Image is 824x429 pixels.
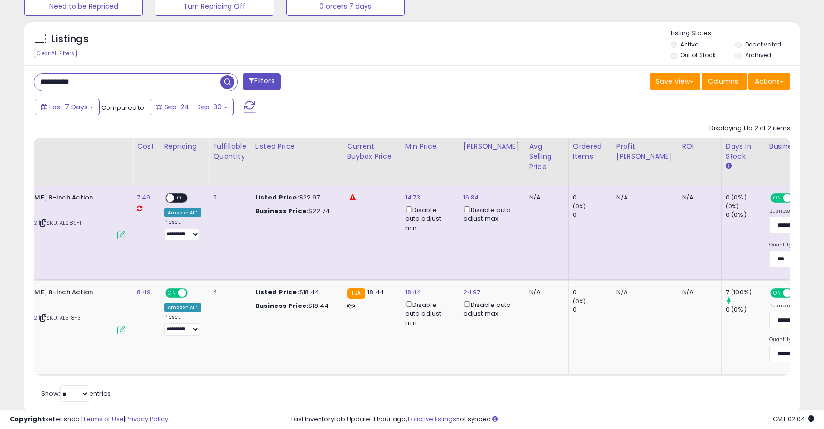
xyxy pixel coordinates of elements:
[255,288,336,297] div: $18.44
[150,99,234,115] button: Sep-24 - Sep-30
[726,141,761,162] div: Days In Stock
[745,51,771,59] label: Archived
[49,102,88,112] span: Last 7 Days
[41,389,111,398] span: Show: entries
[616,288,671,297] div: N/A
[529,141,565,172] div: Avg Selling Price
[405,204,452,232] div: Disable auto adjust min
[702,73,747,90] button: Columns
[186,289,202,297] span: OFF
[748,73,790,90] button: Actions
[463,141,521,152] div: [PERSON_NAME]
[529,193,561,202] div: N/A
[255,193,299,202] b: Listed Price:
[137,288,151,297] a: 8.49
[573,288,612,297] div: 0
[164,314,202,336] div: Preset:
[166,289,178,297] span: ON
[39,314,81,322] span: | SKU: AL318-3
[83,414,124,424] a: Terms of Use
[616,193,671,202] div: N/A
[573,211,612,219] div: 0
[213,288,243,297] div: 4
[671,29,800,38] p: Listing States:
[726,193,765,202] div: 0 (0%)
[682,141,717,152] div: ROI
[463,204,518,223] div: Disable auto adjust max
[726,288,765,297] div: 7 (100%)
[213,141,246,162] div: Fulfillable Quantity
[10,414,45,424] strong: Copyright
[771,194,783,202] span: ON
[367,288,384,297] span: 18.44
[255,301,308,310] b: Business Price:
[773,414,814,424] span: 2025-10-9 02:04 GMT
[745,40,781,48] label: Deactivated
[255,141,339,152] div: Listed Price
[405,299,452,327] div: Disable auto adjust min
[164,303,202,312] div: Amazon AI *
[682,193,714,202] div: N/A
[34,49,77,58] div: Clear All Filters
[463,299,518,318] div: Disable auto adjust max
[164,219,202,241] div: Preset:
[164,102,222,112] span: Sep-24 - Sep-30
[573,141,608,162] div: Ordered Items
[174,194,190,202] span: OFF
[573,193,612,202] div: 0
[708,77,738,86] span: Columns
[255,302,336,310] div: $18.44
[616,141,674,162] div: Profit [PERSON_NAME]
[726,306,765,314] div: 0 (0%)
[680,40,698,48] label: Active
[137,141,156,152] div: Cost
[35,99,100,115] button: Last 7 Days
[291,415,814,424] div: Last InventoryLab Update: 1 hour ago, not synced.
[51,32,89,46] h5: Listings
[709,124,790,133] div: Displaying 1 to 2 of 2 items
[347,141,397,162] div: Current Buybox Price
[529,288,561,297] div: N/A
[255,288,299,297] b: Listed Price:
[405,193,421,202] a: 14.73
[680,51,716,59] label: Out of Stock
[213,193,243,202] div: 0
[101,103,146,112] span: Compared to:
[405,288,422,297] a: 18.44
[164,141,205,152] div: Repricing
[573,306,612,314] div: 0
[125,414,168,424] a: Privacy Policy
[726,211,765,219] div: 0 (0%)
[405,141,455,152] div: Min Price
[463,193,479,202] a: 16.84
[164,208,202,217] div: Amazon AI *
[573,202,586,210] small: (0%)
[347,288,365,299] small: FBA
[573,297,586,305] small: (0%)
[255,207,336,215] div: $22.74
[39,219,81,227] span: | SKU: AL289-1
[243,73,280,90] button: Filters
[682,288,714,297] div: N/A
[137,193,151,202] a: 7.49
[255,206,308,215] b: Business Price:
[255,193,336,202] div: $22.97
[407,414,456,424] a: 17 active listings
[726,202,739,210] small: (0%)
[10,415,168,424] div: seller snap | |
[650,73,700,90] button: Save View
[463,288,481,297] a: 24.97
[771,289,783,297] span: ON
[726,162,732,170] small: Days In Stock.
